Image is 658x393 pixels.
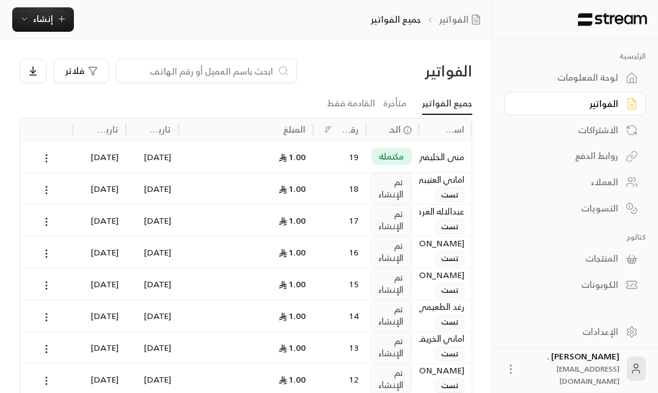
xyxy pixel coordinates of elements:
[124,64,273,78] input: ابحث باسم العميل أو رقم الهاتف
[505,196,646,220] a: التسويات
[505,144,646,168] a: روابط الدفع
[505,51,646,61] p: الرئيسية
[426,300,465,314] div: رغد الطعيمي
[321,268,359,299] div: 15
[426,364,465,377] div: [PERSON_NAME]
[321,300,359,331] div: 14
[321,173,359,204] div: 18
[327,93,375,114] a: القادمة فقط
[378,303,404,328] span: تم الإنشاء
[54,59,109,83] button: فلاتر
[436,251,464,266] span: تست
[186,237,306,268] div: 1.00
[577,13,648,26] img: Logo
[378,208,404,232] span: تم الإنشاء
[520,279,618,291] div: الكوبونات
[133,332,172,363] div: [DATE]
[186,268,306,299] div: 1.00
[186,332,306,363] div: 1.00
[321,237,359,268] div: 16
[520,326,618,338] div: الإعدادات
[520,252,618,265] div: المنتجات
[81,332,119,363] div: [DATE]
[436,347,464,361] span: تست
[321,141,359,172] div: 19
[426,141,465,172] div: منى الخليفي
[133,205,172,236] div: [DATE]
[520,202,618,215] div: التسويات
[426,237,465,250] div: [PERSON_NAME]
[426,205,465,218] div: عبدالاله العرف
[436,219,464,234] span: تست
[379,150,404,163] span: مكتملة
[442,122,465,137] div: اسم العميل
[81,205,119,236] div: [DATE]
[422,93,472,115] a: جميع الفواتير
[378,367,404,391] span: تم الإنشاء
[371,13,421,26] p: جميع الفواتير
[520,72,618,84] div: لوحة المعلومات
[97,122,119,137] div: تاريخ التحديث
[368,61,472,81] div: الفواتير
[505,273,646,297] a: الكوبونات
[371,13,485,26] nav: breadcrumb
[186,173,306,204] div: 1.00
[505,66,646,90] a: لوحة المعلومات
[378,240,404,264] span: تم الإنشاء
[378,176,404,200] span: تم الإنشاء
[426,173,465,186] div: اماني العتيبي
[321,332,359,363] div: 13
[378,271,404,296] span: تم الإنشاء
[524,350,620,387] div: [PERSON_NAME] .
[149,122,172,137] div: تاريخ الإنشاء
[505,232,646,242] p: كتالوج
[439,13,486,26] a: الفواتير
[33,11,53,26] span: إنشاء
[81,268,119,299] div: [DATE]
[426,268,465,282] div: [PERSON_NAME]
[505,247,646,271] a: المنتجات
[378,335,404,359] span: تم الإنشاء
[186,205,306,236] div: 1.00
[81,173,119,204] div: [DATE]
[321,122,335,137] button: Sort
[520,124,618,136] div: الاشتراكات
[65,67,84,75] span: فلاتر
[436,283,464,298] span: تست
[12,7,74,32] button: إنشاء
[520,150,618,162] div: روابط الدفع
[436,315,464,329] span: تست
[426,332,465,345] div: اماني الخريف
[81,141,119,172] div: [DATE]
[133,237,172,268] div: [DATE]
[186,141,306,172] div: 1.00
[436,378,464,393] span: تست
[81,237,119,268] div: [DATE]
[505,118,646,142] a: الاشتراكات
[436,188,464,202] span: تست
[505,320,646,343] a: الإعدادات
[379,123,401,136] span: الحالة
[557,362,620,387] span: [EMAIL_ADDRESS][DOMAIN_NAME]
[520,176,618,188] div: العملاء
[81,300,119,331] div: [DATE]
[186,300,306,331] div: 1.00
[321,205,359,236] div: 17
[133,173,172,204] div: [DATE]
[337,122,359,137] div: رقم الفاتورة
[133,268,172,299] div: [DATE]
[383,93,406,114] a: متأخرة
[520,98,618,110] div: الفواتير
[133,141,172,172] div: [DATE]
[133,300,172,331] div: [DATE]
[283,122,306,137] div: المبلغ
[505,92,646,116] a: الفواتير
[505,171,646,194] a: العملاء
